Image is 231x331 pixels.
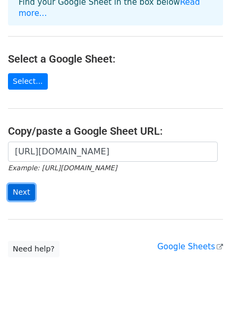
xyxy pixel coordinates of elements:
small: Example: [URL][DOMAIN_NAME] [8,164,117,172]
input: Paste your Google Sheet URL here [8,142,218,162]
a: Need help? [8,241,59,257]
a: Google Sheets [157,242,223,251]
h4: Copy/paste a Google Sheet URL: [8,125,223,137]
input: Next [8,184,35,201]
a: Select... [8,73,48,90]
iframe: Chat Widget [178,280,231,331]
h4: Select a Google Sheet: [8,53,223,65]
